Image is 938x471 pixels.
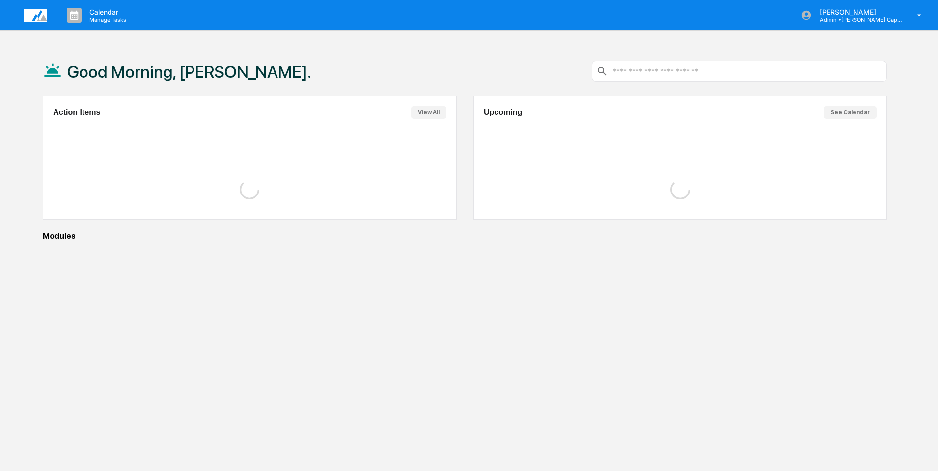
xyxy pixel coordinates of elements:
div: Modules [43,231,887,241]
button: View All [411,106,446,119]
h2: Upcoming [484,108,522,117]
p: [PERSON_NAME] [812,8,903,16]
p: Calendar [82,8,131,16]
button: See Calendar [824,106,877,119]
p: Admin • [PERSON_NAME] Capital Management [812,16,903,23]
h1: Good Morning, [PERSON_NAME]. [67,62,311,82]
img: logo [24,9,47,22]
p: Manage Tasks [82,16,131,23]
h2: Action Items [53,108,100,117]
